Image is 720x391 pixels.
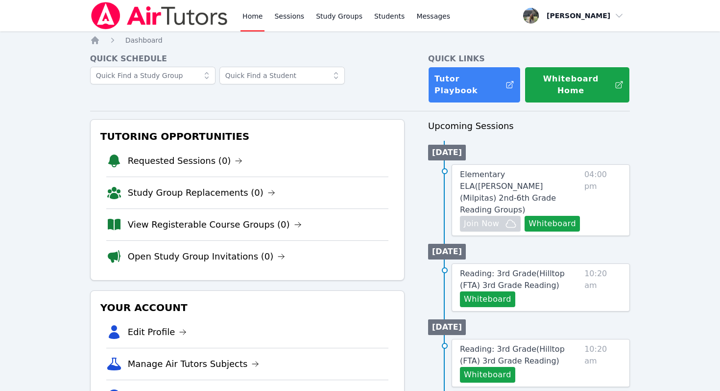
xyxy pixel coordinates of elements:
nav: Breadcrumb [90,35,630,45]
h3: Your Account [98,299,396,316]
li: [DATE] [428,145,466,160]
a: Open Study Group Invitations (0) [128,250,286,263]
span: 10:20 am [584,343,622,383]
button: Join Now [460,216,521,232]
a: Dashboard [125,35,163,45]
li: [DATE] [428,319,466,335]
button: Whiteboard [525,216,580,232]
button: Whiteboard [460,367,515,383]
span: Messages [416,11,450,21]
a: Manage Air Tutors Subjects [128,357,260,371]
a: Reading: 3rd Grade(Hilltop (FTA) 3rd Grade Reading) [460,343,580,367]
input: Quick Find a Student [219,67,345,84]
h3: Tutoring Opportunities [98,128,396,145]
h4: Quick Schedule [90,53,405,65]
h3: Upcoming Sessions [428,119,630,133]
span: Elementary ELA ( [PERSON_NAME] (Milpitas) 2nd-6th Grade Reading Groups ) [460,170,556,214]
span: Reading: 3rd Grade ( Hilltop (FTA) 3rd Grade Reading ) [460,269,565,290]
a: View Registerable Course Groups (0) [128,218,302,232]
span: 10:20 am [584,268,622,307]
span: Dashboard [125,36,163,44]
button: Whiteboard [460,291,515,307]
span: Reading: 3rd Grade ( Hilltop (FTA) 3rd Grade Reading ) [460,344,565,365]
input: Quick Find a Study Group [90,67,216,84]
span: Join Now [464,218,499,230]
a: Edit Profile [128,325,187,339]
button: Whiteboard Home [525,67,630,103]
a: Study Group Replacements (0) [128,186,275,200]
li: [DATE] [428,244,466,260]
a: Tutor Playbook [428,67,521,103]
img: Air Tutors [90,2,229,29]
h4: Quick Links [428,53,630,65]
a: Requested Sessions (0) [128,154,243,168]
a: Reading: 3rd Grade(Hilltop (FTA) 3rd Grade Reading) [460,268,580,291]
span: 04:00 pm [584,169,622,232]
a: Elementary ELA([PERSON_NAME] (Milpitas) 2nd-6th Grade Reading Groups) [460,169,580,216]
